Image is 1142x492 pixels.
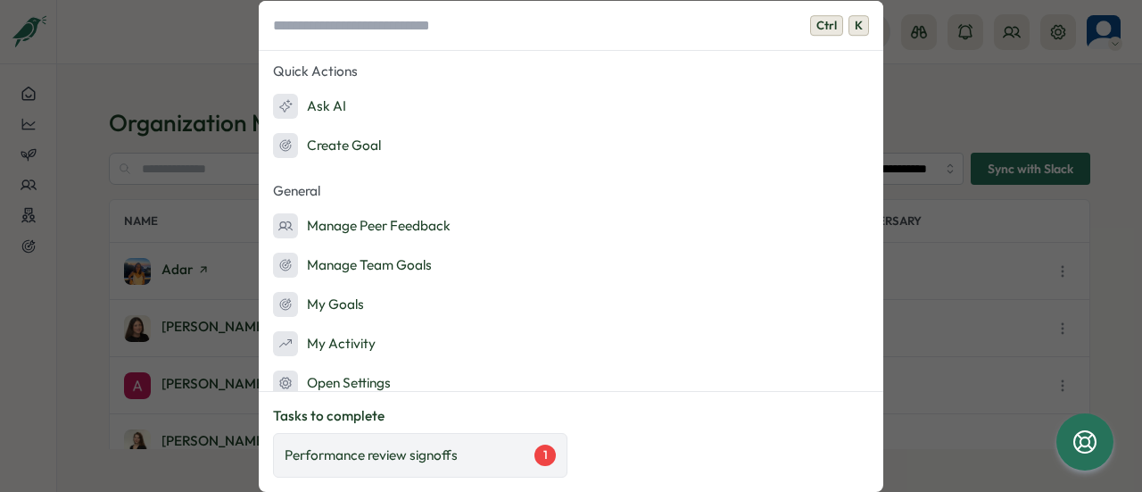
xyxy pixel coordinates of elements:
[259,128,883,163] button: Create Goal
[259,88,883,124] button: Ask AI
[273,292,364,317] div: My Goals
[273,371,391,396] div: Open Settings
[273,253,432,278] div: Manage Team Goals
[273,94,346,119] div: Ask AI
[259,365,883,401] button: Open Settings
[273,406,869,426] p: Tasks to complete
[810,15,843,37] span: Ctrl
[259,208,883,244] button: Manage Peer Feedback
[848,15,869,37] span: K
[259,247,883,283] button: Manage Team Goals
[259,326,883,362] button: My Activity
[259,178,883,204] p: General
[259,58,883,85] p: Quick Actions
[273,331,376,356] div: My Activity
[285,446,458,465] p: Performance review signoffs
[273,213,451,238] div: Manage Peer Feedback
[259,287,883,322] button: My Goals
[534,445,556,466] div: 1
[273,133,381,158] div: Create Goal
